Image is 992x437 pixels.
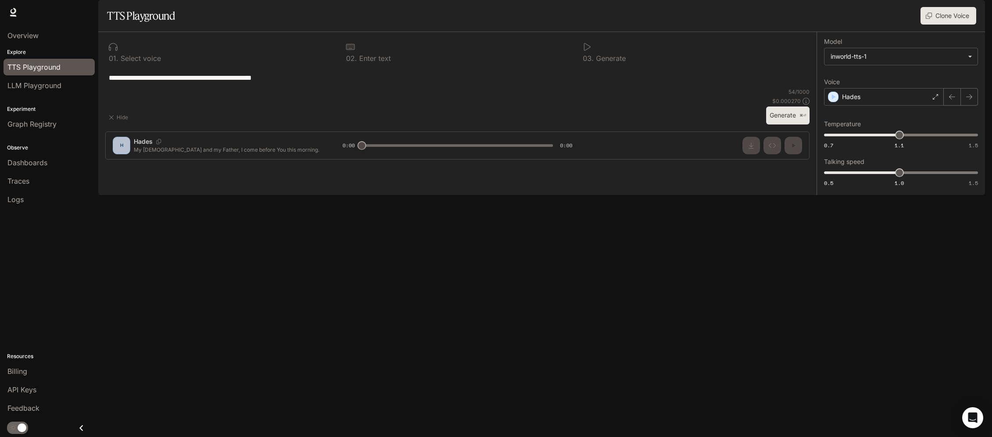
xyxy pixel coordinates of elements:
p: 0 3 . [583,55,594,62]
div: inworld-tts-1 [824,48,978,65]
span: 0.7 [824,142,833,149]
span: 1.0 [895,179,904,187]
p: Hades [842,92,860,101]
button: Generate⌘⏎ [766,107,810,124]
p: 0 2 . [346,55,357,62]
p: Talking speed [824,159,864,165]
button: Clone Voice [921,7,976,25]
p: Voice [824,79,840,85]
p: 54 / 1000 [789,88,810,96]
p: Generate [594,55,626,62]
p: Temperature [824,121,861,127]
div: inworld-tts-1 [831,52,963,61]
p: Enter text [357,55,391,62]
div: Open Intercom Messenger [962,407,983,428]
h1: TTS Playground [107,7,175,25]
span: 0.5 [824,179,833,187]
p: 0 1 . [109,55,118,62]
span: 1.5 [969,179,978,187]
p: Model [824,39,842,45]
p: Select voice [118,55,161,62]
p: ⌘⏎ [799,113,806,118]
span: 1.5 [969,142,978,149]
p: $ 0.000270 [772,97,801,105]
span: 1.1 [895,142,904,149]
button: Hide [105,110,133,124]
